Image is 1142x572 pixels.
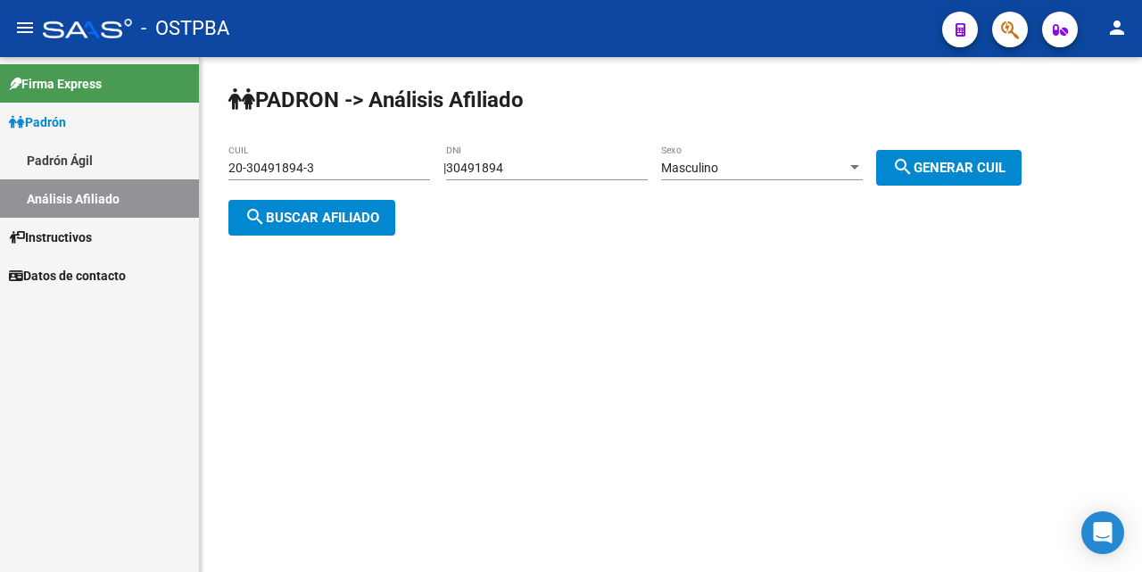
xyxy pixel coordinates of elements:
span: Firma Express [9,74,102,94]
span: Padrón [9,112,66,132]
span: Instructivos [9,228,92,247]
button: Buscar afiliado [228,200,395,236]
div: Open Intercom Messenger [1081,511,1124,554]
mat-icon: search [244,206,266,228]
span: - OSTPBA [141,9,229,48]
mat-icon: person [1106,17,1128,38]
span: Buscar afiliado [244,210,379,226]
span: Datos de contacto [9,266,126,286]
span: Generar CUIL [892,160,1005,176]
span: Masculino [661,161,718,175]
button: Generar CUIL [876,150,1022,186]
strong: PADRON -> Análisis Afiliado [228,87,524,112]
mat-icon: menu [14,17,36,38]
div: | [443,161,1035,175]
mat-icon: search [892,156,914,178]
